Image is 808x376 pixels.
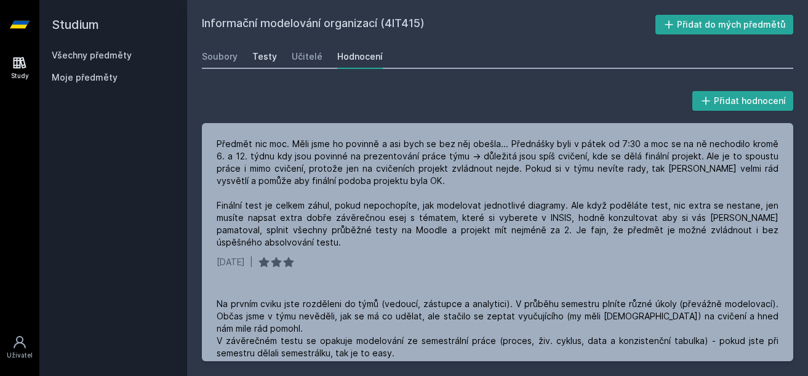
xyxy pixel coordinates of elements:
[292,44,322,69] a: Učitelé
[202,44,238,69] a: Soubory
[217,298,778,359] div: Na prvním cviku jste rozděleni do týmů (vedoucí, zástupce a analytici). V průběhu semestru plníte...
[52,50,132,60] a: Všechny předměty
[252,50,277,63] div: Testy
[337,44,383,69] a: Hodnocení
[2,49,37,87] a: Study
[202,50,238,63] div: Soubory
[7,351,33,360] div: Uživatel
[292,50,322,63] div: Učitelé
[217,138,778,249] div: Předmět nic moc. Měli jsme ho povinně a asi bych se bez něj obešla... Přednášky byli v pátek od 7...
[11,71,29,81] div: Study
[202,15,655,34] h2: Informační modelování organizací (4IT415)
[252,44,277,69] a: Testy
[2,329,37,366] a: Uživatel
[250,256,253,268] div: |
[52,71,118,84] span: Moje předměty
[692,91,794,111] button: Přidat hodnocení
[217,256,245,268] div: [DATE]
[337,50,383,63] div: Hodnocení
[655,15,794,34] button: Přidat do mých předmětů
